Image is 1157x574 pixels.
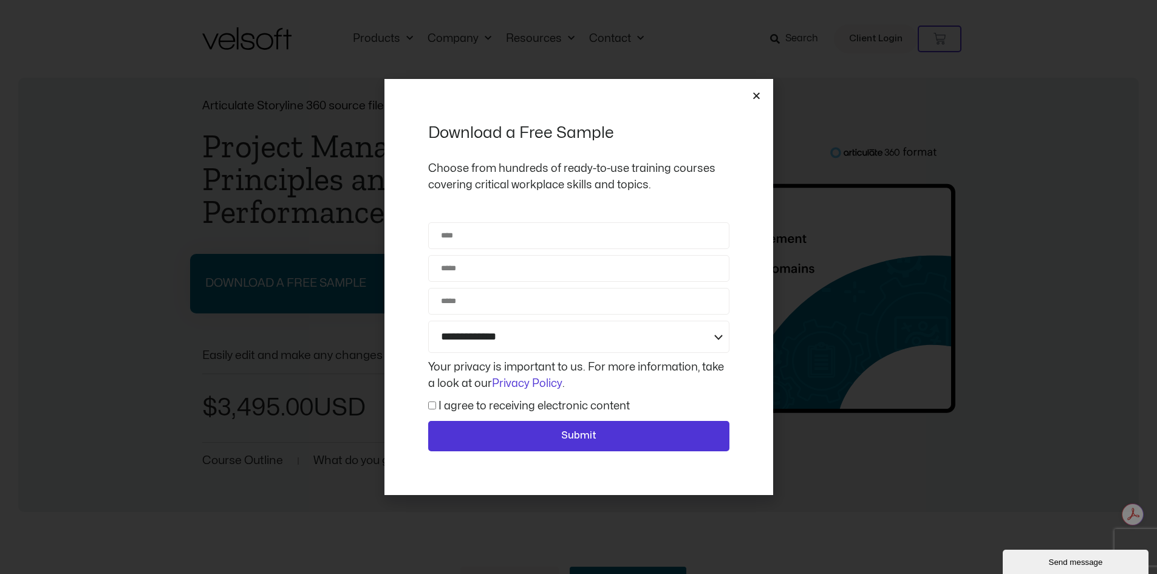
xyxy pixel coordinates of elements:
p: Choose from hundreds of ready-to-use training courses covering critical workplace skills and topics. [428,160,729,193]
span: Submit [561,428,596,444]
iframe: chat widget [1003,547,1151,574]
a: Close [752,91,761,100]
div: Your privacy is important to us. For more information, take a look at our . [425,359,732,392]
h2: Download a Free Sample [428,123,729,143]
label: I agree to receiving electronic content [439,401,630,411]
button: Submit [428,421,729,451]
a: Privacy Policy [492,378,562,389]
